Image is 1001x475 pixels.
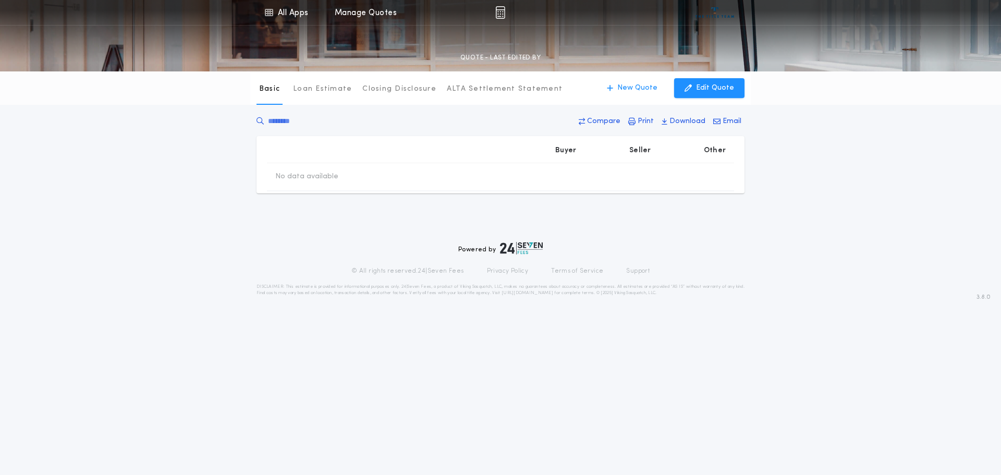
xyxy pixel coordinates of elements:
[500,242,543,254] img: logo
[460,53,541,63] p: QUOTE - LAST EDITED BY
[674,78,744,98] button: Edit Quote
[576,112,624,131] button: Compare
[629,145,651,156] p: Seller
[695,7,735,18] img: vs-icon
[596,78,668,98] button: New Quote
[626,267,650,275] a: Support
[587,116,620,127] p: Compare
[259,84,280,94] p: Basic
[704,145,726,156] p: Other
[976,293,991,302] span: 3.8.0
[267,163,347,190] td: No data available
[293,84,352,94] p: Loan Estimate
[658,112,709,131] button: Download
[723,116,741,127] p: Email
[502,291,553,295] a: [URL][DOMAIN_NAME]
[555,145,576,156] p: Buyer
[617,83,657,93] p: New Quote
[447,84,563,94] p: ALTA Settlement Statement
[710,112,744,131] button: Email
[495,6,505,19] img: img
[669,116,705,127] p: Download
[487,267,529,275] a: Privacy Policy
[625,112,657,131] button: Print
[696,83,734,93] p: Edit Quote
[351,267,464,275] p: © All rights reserved. 24|Seven Fees
[362,84,436,94] p: Closing Disclosure
[638,116,654,127] p: Print
[551,267,603,275] a: Terms of Service
[257,284,744,296] p: DISCLAIMER: This estimate is provided for informational purposes only. 24|Seven Fees, a product o...
[458,242,543,254] div: Powered by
